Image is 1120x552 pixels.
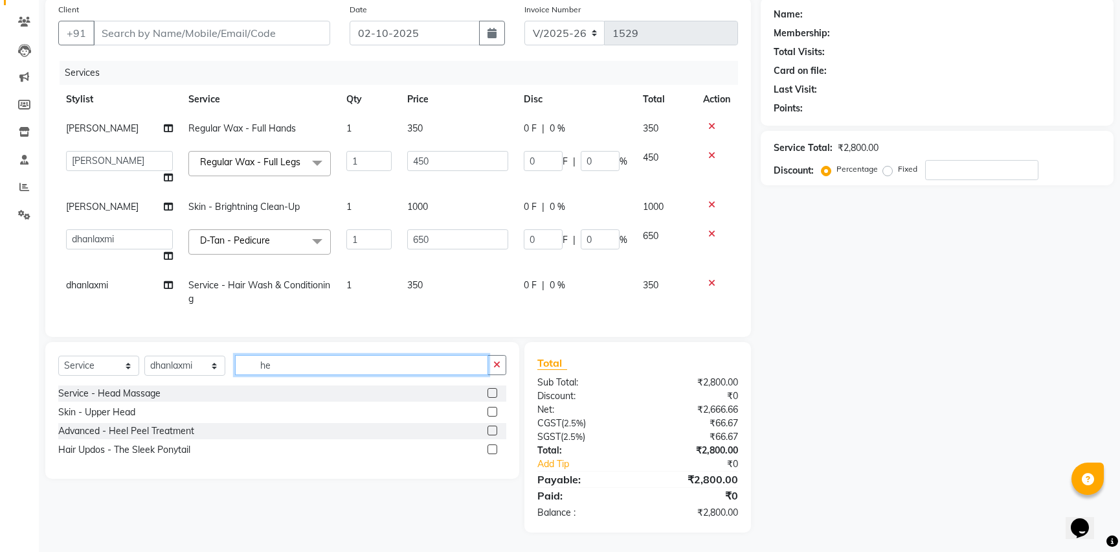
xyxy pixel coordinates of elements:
[563,233,568,247] span: F
[235,355,488,375] input: Search or Scan
[563,431,583,442] span: 2.5%
[58,406,135,419] div: Skin - Upper Head
[407,122,423,134] span: 350
[836,163,878,175] label: Percentage
[528,430,638,444] div: ( )
[638,444,748,457] div: ₹2,800.00
[528,457,656,471] a: Add Tip
[350,4,367,16] label: Date
[524,122,537,135] span: 0 F
[346,201,352,213] span: 1
[620,155,627,168] span: %
[643,230,658,242] span: 650
[563,155,568,168] span: F
[638,430,748,444] div: ₹66.67
[838,141,879,155] div: ₹2,800.00
[550,200,565,214] span: 0 %
[200,235,270,246] span: D-Tan - Pedicure
[58,443,190,457] div: Hair Updos - The Sleek Ponytail
[60,61,748,85] div: Services
[774,27,830,40] div: Membership:
[188,201,300,213] span: Skin - Brightning Clean-Up
[58,387,161,400] div: Service - Head Massage
[188,122,296,134] span: Regular Wax - Full Hands
[58,21,95,45] button: +91
[516,85,635,114] th: Disc
[537,356,567,370] span: Total
[528,506,638,520] div: Balance :
[528,376,638,389] div: Sub Total:
[638,403,748,417] div: ₹2,666.66
[528,417,638,430] div: ( )
[270,235,276,246] a: x
[346,122,352,134] span: 1
[66,201,139,213] span: [PERSON_NAME]
[638,376,748,389] div: ₹2,800.00
[528,403,638,417] div: Net:
[638,472,748,487] div: ₹2,800.00
[524,200,537,214] span: 0 F
[542,279,544,292] span: |
[339,85,400,114] th: Qty
[524,4,581,16] label: Invoice Number
[407,201,428,213] span: 1000
[774,64,827,78] div: Card on file:
[346,279,352,291] span: 1
[93,21,330,45] input: Search by Name/Mobile/Email/Code
[399,85,516,114] th: Price
[774,8,803,21] div: Name:
[643,122,658,134] span: 350
[66,122,139,134] span: [PERSON_NAME]
[528,472,638,487] div: Payable:
[774,141,833,155] div: Service Total:
[573,155,576,168] span: |
[528,488,638,503] div: Paid:
[528,389,638,403] div: Discount:
[643,201,664,213] span: 1000
[66,279,108,291] span: dhanlaxmi
[573,233,576,247] span: |
[528,444,638,457] div: Total:
[181,85,339,114] th: Service
[643,152,658,163] span: 450
[564,418,583,428] span: 2.5%
[188,279,330,305] span: Service - Hair Wash & Conditioning
[58,424,194,438] div: Advanced - Heel Peel Treatment
[638,417,748,430] div: ₹66.67
[300,156,306,168] a: x
[774,164,814,178] div: Discount:
[638,389,748,403] div: ₹0
[537,431,561,443] span: SGST
[620,233,627,247] span: %
[524,279,537,292] span: 0 F
[542,122,544,135] span: |
[774,45,825,59] div: Total Visits:
[643,279,658,291] span: 350
[550,122,565,135] span: 0 %
[774,83,817,97] div: Last Visit:
[542,200,544,214] span: |
[695,85,738,114] th: Action
[638,488,748,503] div: ₹0
[1066,500,1107,539] iframe: chat widget
[898,163,917,175] label: Fixed
[774,102,803,115] div: Points:
[407,279,423,291] span: 350
[656,457,748,471] div: ₹0
[550,279,565,292] span: 0 %
[638,506,748,520] div: ₹2,800.00
[635,85,695,114] th: Total
[58,85,181,114] th: Stylist
[537,417,561,429] span: CGST
[58,4,79,16] label: Client
[200,156,300,168] span: Regular Wax - Full Legs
